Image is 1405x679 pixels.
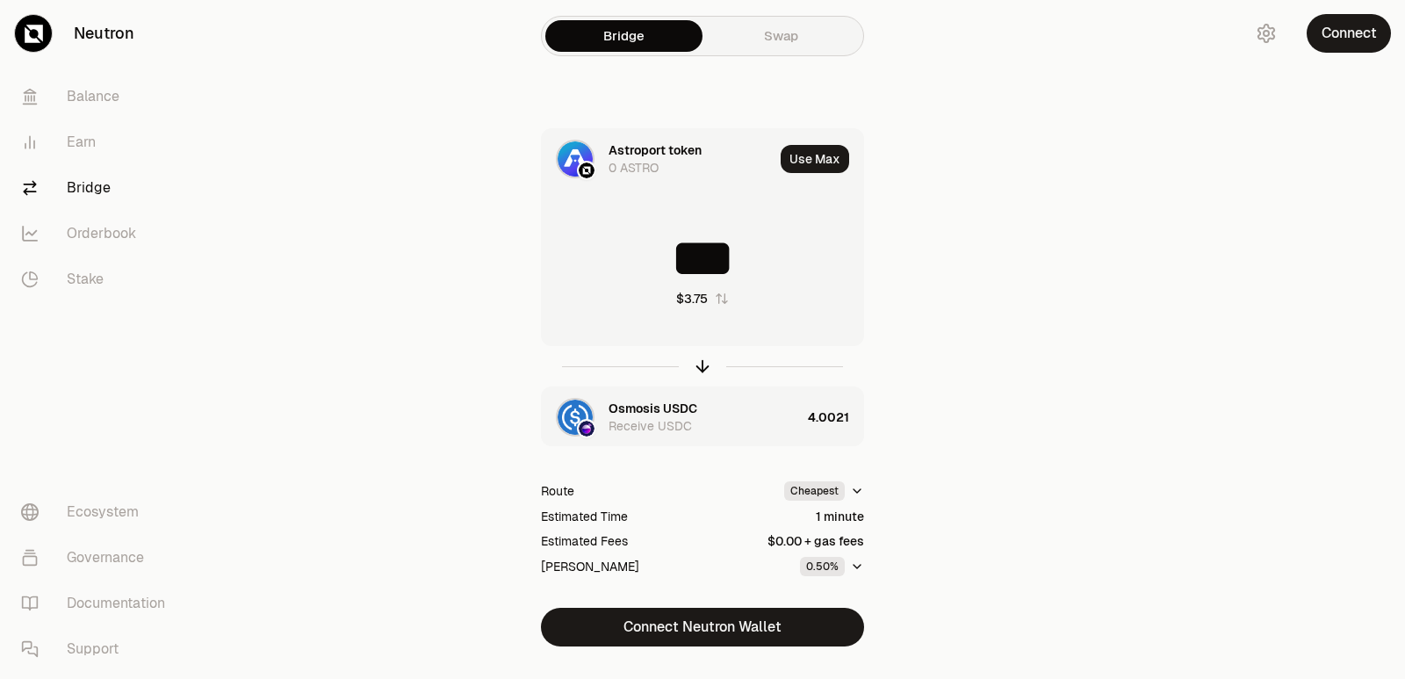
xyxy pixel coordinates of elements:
[609,159,659,177] div: 0 ASTRO
[7,74,190,119] a: Balance
[702,20,860,52] a: Swap
[542,129,774,189] div: ASTRO LogoNeutron LogoAstroport token0 ASTRO
[609,400,697,417] div: Osmosis USDC
[1307,14,1391,53] button: Connect
[579,421,594,437] img: Osmosis Logo
[7,165,190,211] a: Bridge
[541,608,864,646] button: Connect Neutron Wallet
[781,145,849,173] button: Use Max
[545,20,702,52] a: Bridge
[800,557,864,576] button: 0.50%
[541,508,628,525] div: Estimated Time
[7,256,190,302] a: Stake
[784,481,845,501] div: Cheapest
[542,387,863,447] button: USDC LogoOsmosis LogoOsmosis USDCReceive USDC4.0021
[7,489,190,535] a: Ecosystem
[541,532,628,550] div: Estimated Fees
[542,387,801,447] div: USDC LogoOsmosis LogoOsmosis USDCReceive USDC
[7,119,190,165] a: Earn
[767,532,864,550] div: $0.00 + gas fees
[7,535,190,581] a: Governance
[808,387,863,447] div: 4.0021
[784,481,864,501] button: Cheapest
[7,626,190,672] a: Support
[7,211,190,256] a: Orderbook
[609,417,692,435] div: Receive USDC
[800,557,845,576] div: 0.50%
[816,508,864,525] div: 1 minute
[558,400,593,435] img: USDC Logo
[7,581,190,626] a: Documentation
[609,141,702,159] div: Astroport token
[579,163,594,178] img: Neutron Logo
[676,290,729,307] button: $3.75
[541,558,639,575] div: [PERSON_NAME]
[541,482,574,500] div: Route
[558,141,593,177] img: ASTRO Logo
[676,290,708,307] div: $3.75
